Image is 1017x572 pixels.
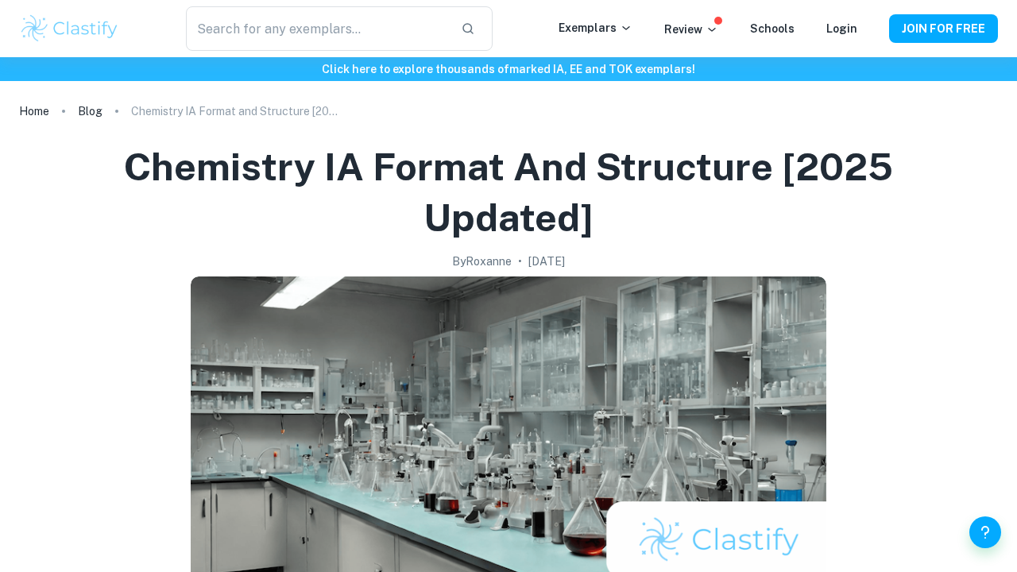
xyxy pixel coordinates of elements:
[78,100,102,122] a: Blog
[969,516,1001,548] button: Help and Feedback
[131,102,338,120] p: Chemistry IA Format and Structure [2025 updated]
[452,253,512,270] h2: By Roxanne
[3,60,1014,78] h6: Click here to explore thousands of marked IA, EE and TOK exemplars !
[518,253,522,270] p: •
[750,22,795,35] a: Schools
[664,21,718,38] p: Review
[186,6,448,51] input: Search for any exemplars...
[38,141,979,243] h1: Chemistry IA Format and Structure [2025 updated]
[826,22,857,35] a: Login
[528,253,565,270] h2: [DATE]
[19,100,49,122] a: Home
[19,13,120,44] img: Clastify logo
[559,19,632,37] p: Exemplars
[889,14,998,43] button: JOIN FOR FREE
